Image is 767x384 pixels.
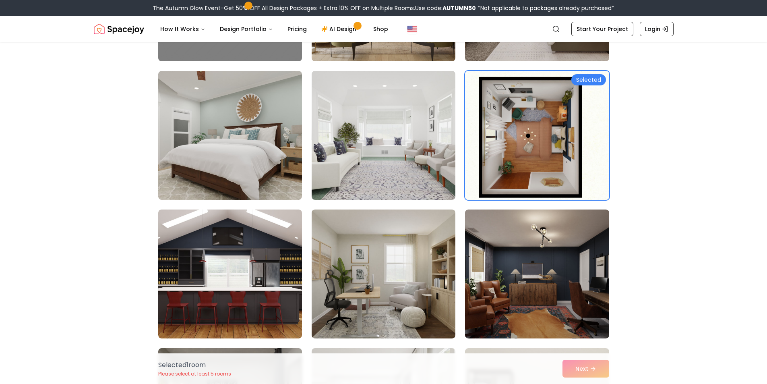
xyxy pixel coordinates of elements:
[158,371,231,377] p: Please select at least 5 rooms
[442,4,476,12] b: AUTUMN50
[158,210,302,338] img: Room room-52
[571,74,606,85] div: Selected
[281,21,313,37] a: Pricing
[312,210,455,338] img: Room room-53
[571,22,633,36] a: Start Your Project
[158,71,302,200] img: Room room-49
[94,21,144,37] img: Spacejoy Logo
[158,360,231,370] p: Selected 1 room
[213,21,279,37] button: Design Portfolio
[315,21,365,37] a: AI Design
[154,21,212,37] button: How It Works
[407,24,417,34] img: United States
[461,68,612,203] img: Room room-51
[312,71,455,200] img: Room room-50
[94,16,674,42] nav: Global
[153,4,614,12] div: The Autumn Glow Event-Get 50% OFF All Design Packages + Extra 10% OFF on Multiple Rooms.
[367,21,395,37] a: Shop
[465,210,609,338] img: Room room-54
[154,21,395,37] nav: Main
[94,21,144,37] a: Spacejoy
[640,22,674,36] a: Login
[415,4,476,12] span: Use code:
[476,4,614,12] span: *Not applicable to packages already purchased*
